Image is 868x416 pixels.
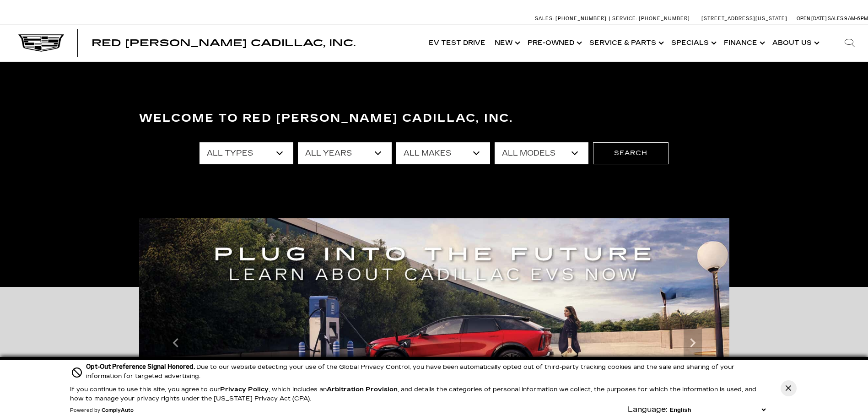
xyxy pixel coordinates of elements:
a: EV Test Drive [424,25,490,61]
img: Cadillac Dark Logo with Cadillac White Text [18,34,64,52]
p: If you continue to use this site, you agree to our , which includes an , and details the categori... [70,386,756,402]
span: [PHONE_NUMBER] [555,16,607,22]
a: Red [PERSON_NAME] Cadillac, Inc. [92,38,356,48]
span: Open [DATE] [797,16,827,22]
select: Filter by model [495,142,588,164]
select: Filter by make [396,142,490,164]
a: ComplyAuto [102,408,134,413]
a: About Us [768,25,822,61]
a: Specials [667,25,719,61]
a: Service & Parts [585,25,667,61]
span: Opt-Out Preference Signal Honored . [86,363,196,371]
strong: Arbitration Provision [327,386,398,393]
div: Due to our website detecting your use of the Global Privacy Control, you have been automatically ... [86,362,768,381]
div: Language: [628,406,668,413]
div: Powered by [70,408,134,413]
div: Previous slide [167,329,185,357]
a: New [490,25,523,61]
div: Next slide [684,329,702,357]
a: Sales: [PHONE_NUMBER] [535,16,609,21]
span: Red [PERSON_NAME] Cadillac, Inc. [92,38,356,49]
span: Sales: [828,16,844,22]
button: Search [593,142,669,164]
select: Language Select [668,405,768,414]
a: [STREET_ADDRESS][US_STATE] [701,16,787,22]
span: Sales: [535,16,554,22]
select: Filter by year [298,142,392,164]
a: Pre-Owned [523,25,585,61]
a: Privacy Policy [220,386,269,393]
a: Finance [719,25,768,61]
select: Filter by type [199,142,293,164]
span: [PHONE_NUMBER] [639,16,690,22]
span: Service: [612,16,637,22]
button: Close Button [781,380,797,396]
span: 9 AM-6 PM [844,16,868,22]
a: Service: [PHONE_NUMBER] [609,16,692,21]
h3: Welcome to Red [PERSON_NAME] Cadillac, Inc. [139,109,729,128]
